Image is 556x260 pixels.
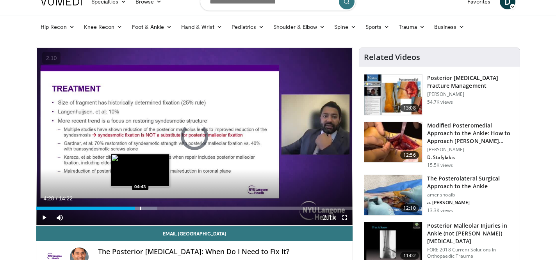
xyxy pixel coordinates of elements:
span: 13:08 [400,104,419,112]
a: Business [429,19,469,35]
p: 13.3K views [427,207,453,214]
a: Pediatrics [227,19,269,35]
img: 50e07c4d-707f-48cd-824d-a6044cd0d074.150x105_q85_crop-smart_upscale.jpg [364,74,422,115]
h3: Posterior [MEDICAL_DATA] Fracture Management [427,74,515,90]
a: Sports [361,19,394,35]
span: 11:02 [400,252,419,260]
a: Foot & Ankle [127,19,177,35]
img: ae8508ed-6896-40ca-bae0-71b8ded2400a.150x105_q85_crop-smart_upscale.jpg [364,122,422,163]
p: amer shoaib [427,192,515,198]
a: Spine [330,19,360,35]
p: 15.5K views [427,162,453,168]
h3: Modified Posteromedial Approach to the Ankle: How to Approach [PERSON_NAME]… [427,122,515,145]
p: D. Stafylakis [427,154,515,161]
p: [PERSON_NAME] [427,91,515,97]
button: Fullscreen [337,210,353,225]
h4: The Posterior [MEDICAL_DATA]: When Do I Need to Fix It? [98,248,346,256]
p: a. [PERSON_NAME] [427,200,515,206]
video-js: Video Player [36,48,353,226]
div: Progress Bar [36,207,353,210]
h3: The Posterolateral Surgical Approach to the Ankle [427,175,515,190]
span: / [56,195,57,202]
h3: Posterior Malleolar Injuries in Ankle (not [PERSON_NAME]) [MEDICAL_DATA] [427,222,515,245]
a: Knee Recon [79,19,127,35]
p: FORE 2018 Current Solutions in Orthopaedic Trauma [427,247,515,259]
a: Hip Recon [36,19,79,35]
a: 12:56 Modified Posteromedial Approach to the Ankle: How to Approach [PERSON_NAME]… [PERSON_NAME] ... [364,122,515,168]
button: Playback Rate [321,210,337,225]
img: image.jpeg [111,154,169,187]
a: Shoulder & Elbow [269,19,330,35]
button: Mute [52,210,68,225]
a: Trauma [394,19,429,35]
p: [PERSON_NAME] [427,147,515,153]
h4: Related Videos [364,53,420,62]
p: 54.7K views [427,99,453,105]
a: Email [GEOGRAPHIC_DATA] [36,226,353,241]
span: 14:22 [59,195,73,202]
a: 12:10 The Posterolateral Surgical Approach to the Ankle amer shoaib a. [PERSON_NAME] 13.3K views [364,175,515,216]
span: 4:28 [43,195,54,202]
button: Play [36,210,52,225]
span: 12:56 [400,151,419,159]
a: Hand & Wrist [176,19,227,35]
a: 13:08 Posterior [MEDICAL_DATA] Fracture Management [PERSON_NAME] 54.7K views [364,74,515,115]
span: 12:10 [400,204,419,212]
img: 06e919cc-1148-4201-9eba-894c9dd10b83.150x105_q85_crop-smart_upscale.jpg [364,175,422,216]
